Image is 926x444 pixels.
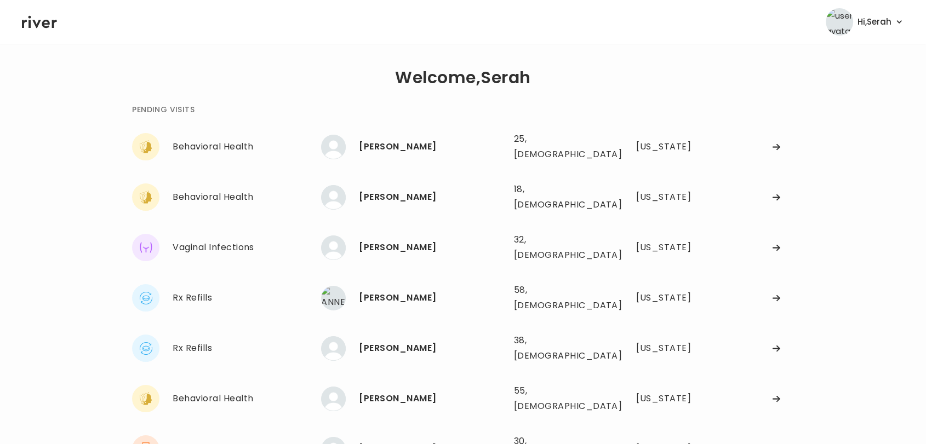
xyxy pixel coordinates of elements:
div: 38, [DEMOGRAPHIC_DATA] [514,333,602,364]
div: Behavioral Health [173,391,321,406]
div: ANNETTE SADLER [359,290,505,305]
div: Illinois [636,240,698,255]
img: user avatar [826,8,853,36]
div: Erika Pan Rodriguez [359,341,505,356]
div: 32, [DEMOGRAPHIC_DATA] [514,232,602,263]
img: Jasmine Finley [321,235,346,260]
div: 18, [DEMOGRAPHIC_DATA] [514,182,602,212]
div: 25, [DEMOGRAPHIC_DATA] [514,131,602,162]
img: SAVANNA WELTON [321,135,346,159]
div: Rx Refills [173,341,321,356]
span: Hi, Serah [858,14,891,30]
div: Behavioral Health [173,189,321,205]
div: Tennessee [636,341,698,356]
div: 58, [DEMOGRAPHIC_DATA] [514,282,602,313]
div: PENDING VISITS [132,103,195,116]
h1: Welcome, Serah [395,70,530,85]
div: Rx Refills [173,290,321,305]
div: 55, [DEMOGRAPHIC_DATA] [514,383,602,414]
img: Erika Pan Rodriguez [321,336,346,361]
div: Raquel Shelby [359,391,505,406]
img: Raquel Shelby [321,387,346,411]
img: Ava Hernandez [321,185,346,210]
div: Ava Hernandez [359,189,505,205]
img: ANNETTE SADLER [321,286,346,310]
div: Jasmine Finley [359,240,505,255]
div: Georgia [636,189,698,205]
div: Vaginal Infections [173,240,321,255]
div: SAVANNA WELTON [359,139,505,154]
button: user avatarHi,Serah [826,8,904,36]
div: Behavioral Health [173,139,321,154]
div: Colorado [636,391,698,406]
div: Texas [636,139,698,154]
div: Tennessee [636,290,698,305]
